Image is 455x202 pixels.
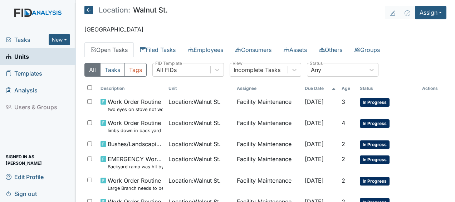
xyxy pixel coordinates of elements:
[342,140,345,148] span: 2
[124,63,147,77] button: Tags
[305,140,324,148] span: [DATE]
[108,185,163,192] small: Large Branch needs to be removed from the back yard
[229,42,278,57] a: Consumers
[419,82,446,95] th: Actions
[87,85,92,90] input: Toggle All Rows Selected
[302,82,339,95] th: Toggle SortBy
[342,98,345,105] span: 3
[108,106,163,113] small: two eyes on stove not working
[182,42,229,57] a: Employees
[166,82,234,95] th: Toggle SortBy
[168,155,221,163] span: Location : Walnut St.
[168,140,221,148] span: Location : Walnut St.
[84,63,101,77] button: All
[156,66,177,74] div: All FIDs
[313,42,348,57] a: Others
[234,173,302,194] td: Facility Maintenance
[6,35,49,44] a: Tasks
[108,127,161,134] small: limbs down in back yard
[342,155,345,163] span: 2
[108,155,163,170] span: EMERGENCY Work Order Backyard ramp was hit by the van
[311,66,321,74] div: Any
[108,97,163,113] span: Work Order Routine two eyes on stove not working
[234,116,302,137] td: Facility Maintenance
[360,140,390,149] span: In Progress
[6,154,70,165] span: Signed in as [PERSON_NAME]
[234,152,302,173] td: Facility Maintenance
[360,98,390,107] span: In Progress
[168,119,221,127] span: Location : Walnut St.
[108,119,161,134] span: Work Order Routine limbs down in back yard
[342,177,345,184] span: 2
[134,42,182,57] a: Filed Tasks
[84,6,168,14] h5: Walnut St.
[100,63,125,77] button: Tasks
[234,82,302,95] th: Assignee
[6,85,38,96] span: Analysis
[98,82,166,95] th: Toggle SortBy
[168,97,221,106] span: Location : Walnut St.
[305,119,324,126] span: [DATE]
[234,137,302,152] td: Facility Maintenance
[357,82,419,95] th: Toggle SortBy
[84,42,134,57] a: Open Tasks
[360,177,390,186] span: In Progress
[168,176,221,185] span: Location : Walnut St.
[278,42,313,57] a: Assets
[108,176,163,192] span: Work Order Routine Large Branch needs to be removed from the back yard
[6,68,42,79] span: Templates
[305,98,324,105] span: [DATE]
[84,63,147,77] div: Type filter
[84,25,446,34] p: [GEOGRAPHIC_DATA]
[342,119,345,126] span: 4
[234,95,302,116] td: Facility Maintenance
[415,6,446,19] button: Assign
[339,82,357,95] th: Toggle SortBy
[6,171,44,182] span: Edit Profile
[6,188,37,199] span: Sign out
[360,119,390,128] span: In Progress
[99,6,130,14] span: Location:
[305,155,324,163] span: [DATE]
[108,163,163,170] small: Backyard ramp was hit by the van
[348,42,386,57] a: Groups
[305,177,324,184] span: [DATE]
[108,140,163,148] span: Bushes/Landscaping inspection
[49,34,70,45] button: New
[360,155,390,164] span: In Progress
[234,66,280,74] div: Incomplete Tasks
[6,51,29,62] span: Units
